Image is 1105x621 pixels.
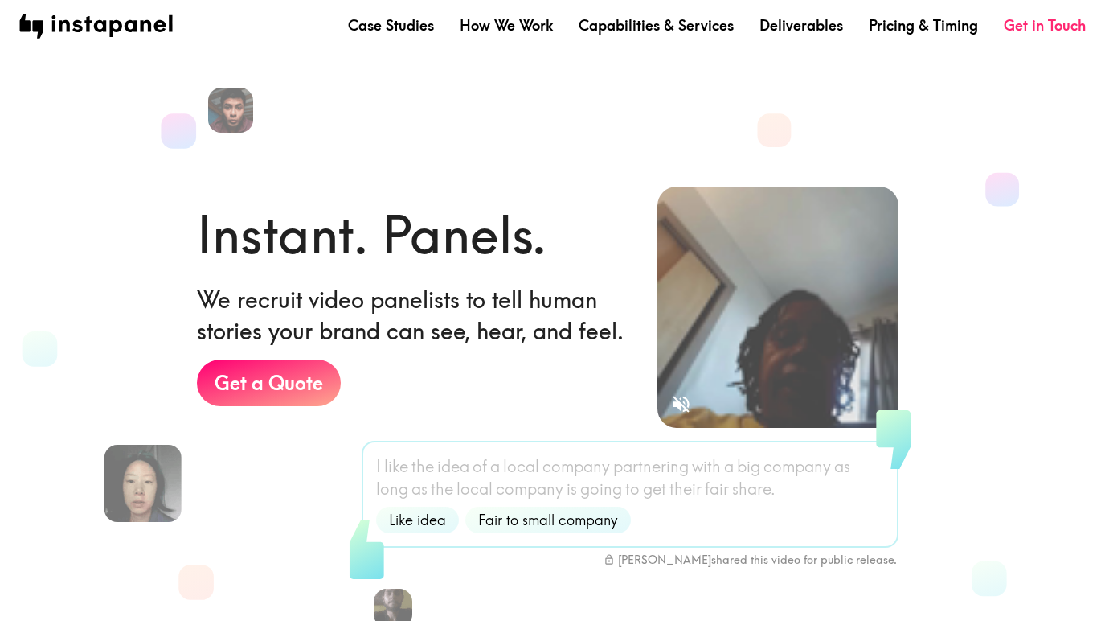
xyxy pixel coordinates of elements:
span: like [384,455,408,478]
span: get [643,478,666,500]
a: Case Studies [348,15,434,35]
span: a [490,455,500,478]
span: fair [705,478,729,500]
a: Get a Quote [197,360,341,406]
span: company [542,455,610,478]
div: [PERSON_NAME] shared this video for public release. [604,553,897,567]
span: their [669,478,702,500]
h6: We recruit video panelists to tell human stories your brand can see, hear, and feel. [197,284,632,347]
span: as [834,455,850,478]
a: Get in Touch [1004,15,1086,35]
a: Capabilities & Services [579,15,734,35]
span: is [567,478,577,500]
span: partnering [613,455,689,478]
img: instapanel [19,14,173,39]
span: company [496,478,563,500]
span: local [456,478,493,500]
h1: Instant. Panels. [197,199,546,271]
a: How We Work [460,15,553,35]
span: to [625,478,640,500]
span: as [411,478,428,500]
span: share. [732,478,776,500]
span: company [763,455,831,478]
span: going [580,478,622,500]
span: I [376,455,381,478]
img: Rennie [104,445,182,522]
span: of [473,455,487,478]
button: Sound is off [664,387,698,422]
img: Alfredo [208,88,253,133]
a: Deliverables [759,15,843,35]
span: local [503,455,539,478]
span: Like idea [379,510,456,530]
span: with [692,455,721,478]
span: long [376,478,408,500]
span: the [431,478,453,500]
span: the [411,455,434,478]
span: idea [437,455,469,478]
a: Pricing & Timing [869,15,978,35]
span: a [724,455,734,478]
span: Fair to small company [469,510,628,530]
span: big [737,455,760,478]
